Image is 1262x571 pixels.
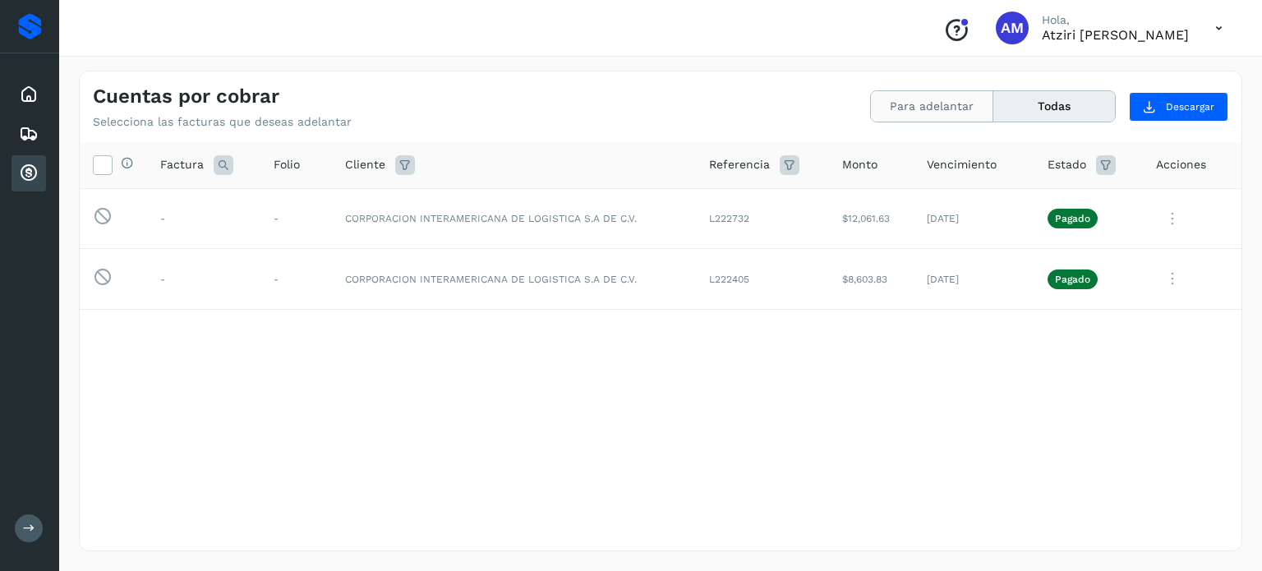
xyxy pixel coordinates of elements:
[12,155,46,191] div: Cuentas por cobrar
[93,115,352,129] p: Selecciona las facturas que deseas adelantar
[842,156,877,173] span: Monto
[1166,99,1214,114] span: Descargar
[160,156,204,173] span: Factura
[709,156,770,173] span: Referencia
[1055,213,1090,224] p: Pagado
[260,249,332,310] td: -
[1042,27,1189,43] p: Atziri Mireya Rodriguez Arreola
[332,249,695,310] td: CORPORACION INTERAMERICANA DE LOGISTICA S.A DE C.V.
[274,156,300,173] span: Folio
[914,188,1034,249] td: [DATE]
[147,188,260,249] td: -
[147,249,260,310] td: -
[1055,274,1090,285] p: Pagado
[696,249,829,310] td: L222405
[1156,156,1206,173] span: Acciones
[914,249,1034,310] td: [DATE]
[345,156,385,173] span: Cliente
[1042,13,1189,27] p: Hola,
[12,76,46,113] div: Inicio
[12,116,46,152] div: Embarques
[696,188,829,249] td: L222732
[829,188,914,249] td: $12,061.63
[993,91,1115,122] button: Todas
[332,188,695,249] td: CORPORACION INTERAMERICANA DE LOGISTICA S.A DE C.V.
[260,188,332,249] td: -
[1129,92,1228,122] button: Descargar
[1048,156,1086,173] span: Estado
[927,156,997,173] span: Vencimiento
[829,249,914,310] td: $8,603.83
[871,91,993,122] button: Para adelantar
[93,85,279,108] h4: Cuentas por cobrar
